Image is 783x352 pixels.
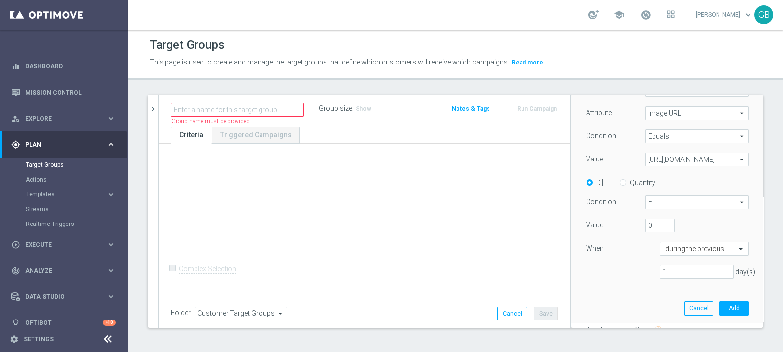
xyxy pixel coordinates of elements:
[106,266,116,275] i: keyboard_arrow_right
[586,155,603,163] label: Value
[25,242,106,248] span: Execute
[26,192,106,197] div: Templates
[25,53,116,79] a: Dashboard
[588,326,662,334] span: Existing Target Group
[26,158,127,172] div: Target Groups
[451,103,491,114] button: Notes & Tags
[25,116,106,122] span: Explore
[26,187,127,202] div: Templates
[171,117,250,126] label: Group name must be provided
[11,62,20,71] i: equalizer
[660,242,749,256] ng-select: during the previous
[25,294,106,300] span: Data Studio
[586,244,604,253] label: When
[11,240,20,249] i: play_circle_outline
[26,220,102,228] a: Realtime Triggers
[11,140,106,149] div: Plan
[586,221,603,229] label: Value
[25,268,106,274] span: Analyze
[11,240,106,249] div: Execute
[684,301,713,315] button: Cancel
[106,140,116,149] i: keyboard_arrow_right
[11,319,20,327] i: lightbulb
[24,336,54,342] a: Settings
[11,310,116,336] div: Optibot
[150,38,225,52] h1: Target Groups
[106,190,116,199] i: keyboard_arrow_right
[25,310,103,336] a: Optibot
[630,178,655,187] label: Quantity
[11,266,106,275] div: Analyze
[106,240,116,249] i: keyboard_arrow_right
[735,268,757,276] span: day(s).
[150,58,509,66] span: This page is used to create and manage the target groups that define which customers will receive...
[171,309,191,317] label: Folder
[148,95,158,124] button: chevron_right
[106,114,116,123] i: keyboard_arrow_right
[11,79,116,105] div: Mission Control
[11,141,116,149] button: gps_fixed Plan keyboard_arrow_right
[11,267,116,275] button: track_changes Analyze keyboard_arrow_right
[11,319,116,327] button: lightbulb Optibot +10
[148,104,158,114] i: chevron_right
[26,205,102,213] a: Streams
[10,335,19,344] i: settings
[319,104,352,113] label: Group size
[11,140,20,149] i: gps_fixed
[26,191,116,198] button: Templates keyboard_arrow_right
[26,172,127,187] div: Actions
[25,79,116,105] a: Mission Control
[754,5,773,24] div: GB
[586,108,612,117] label: Attribute
[26,176,102,184] a: Actions
[596,178,603,187] label: [€]
[695,7,754,22] a: [PERSON_NAME]keyboard_arrow_down
[743,9,753,20] span: keyboard_arrow_down
[11,114,106,123] div: Explore
[26,192,97,197] span: Templates
[11,63,116,70] button: equalizer Dashboard
[25,142,106,148] span: Plan
[26,217,127,231] div: Realtime Triggers
[511,57,544,68] button: Read more
[11,266,20,275] i: track_changes
[352,104,354,113] label: :
[11,241,116,249] button: play_circle_outline Execute keyboard_arrow_right
[103,320,116,326] div: +10
[11,114,20,123] i: person_search
[497,307,527,320] button: Cancel
[11,89,116,96] button: Mission Control
[719,301,749,315] button: Add
[534,307,558,320] button: Save
[614,9,624,20] span: school
[171,127,212,144] a: Criteria
[11,53,116,79] div: Dashboard
[11,293,116,301] button: Data Studio keyboard_arrow_right
[26,161,102,169] a: Target Groups
[586,197,616,206] label: Condition
[586,131,616,140] label: Condition
[26,202,127,217] div: Streams
[11,292,106,301] div: Data Studio
[106,292,116,301] i: keyboard_arrow_right
[212,127,300,144] a: Triggered Campaigns
[171,103,304,117] input: Enter a name for this target group
[179,264,236,274] label: Complex Selection
[11,115,116,123] button: person_search Explore keyboard_arrow_right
